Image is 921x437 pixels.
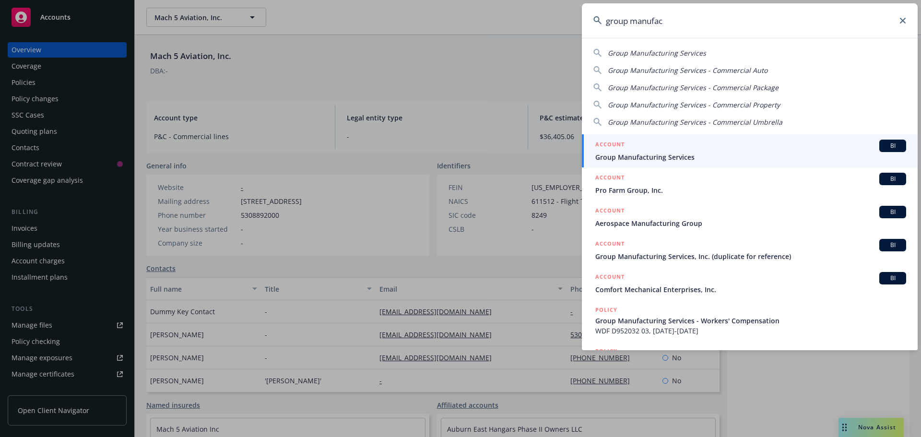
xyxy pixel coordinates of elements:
[595,218,906,228] span: Aerospace Manufacturing Group
[883,241,902,249] span: BI
[608,48,706,58] span: Group Manufacturing Services
[608,100,780,109] span: Group Manufacturing Services - Commercial Property
[595,326,906,336] span: WDF D952032 03, [DATE]-[DATE]
[883,274,902,283] span: BI
[883,208,902,216] span: BI
[595,316,906,326] span: Group Manufacturing Services - Workers' Compensation
[883,142,902,150] span: BI
[582,267,918,300] a: ACCOUNTBIComfort Mechanical Enterprises, Inc.
[608,118,782,127] span: Group Manufacturing Services - Commercial Umbrella
[582,3,918,38] input: Search...
[582,234,918,267] a: ACCOUNTBIGroup Manufacturing Services, Inc. (duplicate for reference)
[595,284,906,295] span: Comfort Mechanical Enterprises, Inc.
[883,175,902,183] span: BI
[595,272,625,283] h5: ACCOUNT
[595,185,906,195] span: Pro Farm Group, Inc.
[582,167,918,201] a: ACCOUNTBIPro Farm Group, Inc.
[595,251,906,261] span: Group Manufacturing Services, Inc. (duplicate for reference)
[595,346,617,356] h5: POLICY
[595,206,625,217] h5: ACCOUNT
[608,83,779,92] span: Group Manufacturing Services - Commercial Package
[582,201,918,234] a: ACCOUNTBIAerospace Manufacturing Group
[582,134,918,167] a: ACCOUNTBIGroup Manufacturing Services
[595,152,906,162] span: Group Manufacturing Services
[582,300,918,341] a: POLICYGroup Manufacturing Services - Workers' CompensationWDF D952032 03, [DATE]-[DATE]
[595,305,617,315] h5: POLICY
[582,341,918,382] a: POLICY
[595,173,625,184] h5: ACCOUNT
[595,140,625,151] h5: ACCOUNT
[608,66,767,75] span: Group Manufacturing Services - Commercial Auto
[595,239,625,250] h5: ACCOUNT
